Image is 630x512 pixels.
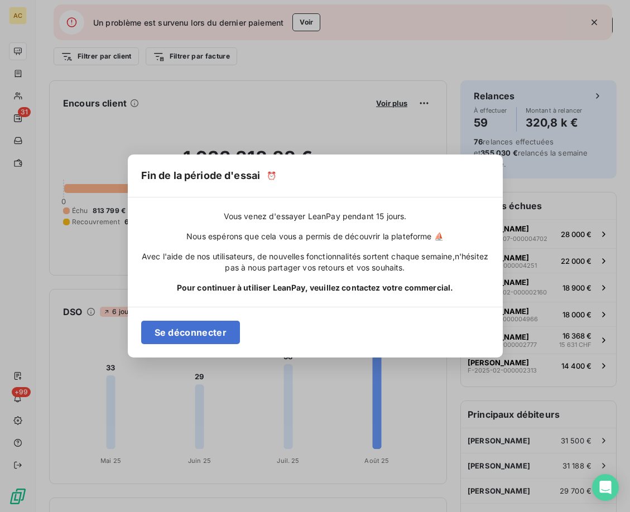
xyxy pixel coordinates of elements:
[267,170,276,181] span: ⏰
[142,252,455,261] span: Avec l'aide de nos utilisateurs, de nouvelles fonctionnalités sortent chaque semaine,
[592,474,619,501] div: Open Intercom Messenger
[186,231,444,242] span: Nous espérons que cela vous a permis de découvrir la plateforme
[141,321,240,344] button: Se déconnecter
[434,231,444,241] span: ⛵️
[141,168,261,183] h5: Fin de la période d'essai
[224,211,407,222] span: Vous venez d'essayer LeanPay pendant 15 jours.
[177,282,454,293] span: Pour continuer à utiliser LeanPay, veuillez contactez votre commercial.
